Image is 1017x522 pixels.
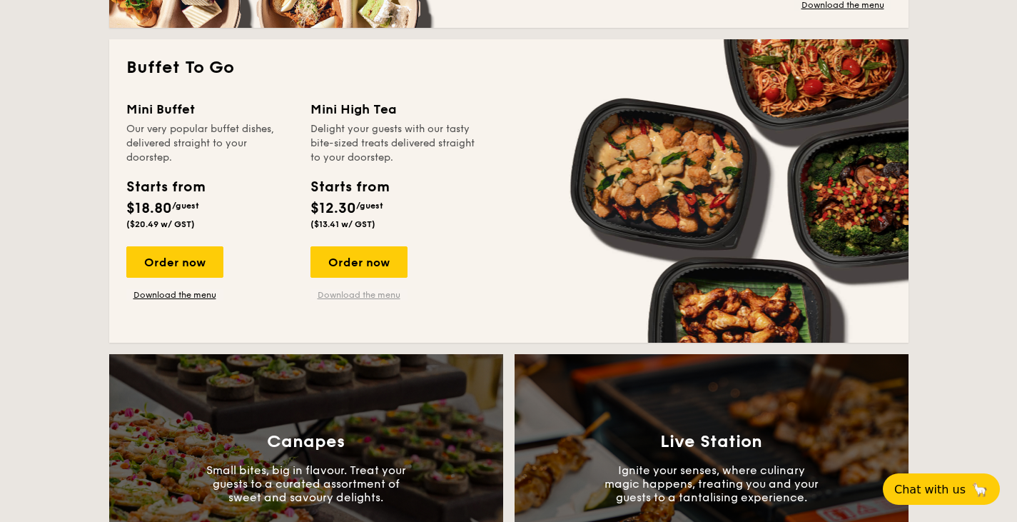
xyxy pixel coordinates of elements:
[126,246,223,278] div: Order now
[126,122,293,165] div: Our very popular buffet dishes, delivered straight to your doorstep.
[883,473,1000,505] button: Chat with us🦙
[126,56,891,79] h2: Buffet To Go
[172,201,199,211] span: /guest
[126,176,204,198] div: Starts from
[310,289,408,301] a: Download the menu
[310,219,375,229] span: ($13.41 w/ GST)
[126,200,172,217] span: $18.80
[356,201,383,211] span: /guest
[660,432,762,452] h3: Live Station
[310,176,388,198] div: Starts from
[126,219,195,229] span: ($20.49 w/ GST)
[199,463,413,504] p: Small bites, big in flavour. Treat your guests to a curated assortment of sweet and savoury delig...
[894,483,966,496] span: Chat with us
[126,289,223,301] a: Download the menu
[310,246,408,278] div: Order now
[604,463,819,504] p: Ignite your senses, where culinary magic happens, treating you and your guests to a tantalising e...
[310,200,356,217] span: $12.30
[126,99,293,119] div: Mini Buffet
[971,481,988,498] span: 🦙
[310,122,477,165] div: Delight your guests with our tasty bite-sized treats delivered straight to your doorstep.
[310,99,477,119] div: Mini High Tea
[267,432,345,452] h3: Canapes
